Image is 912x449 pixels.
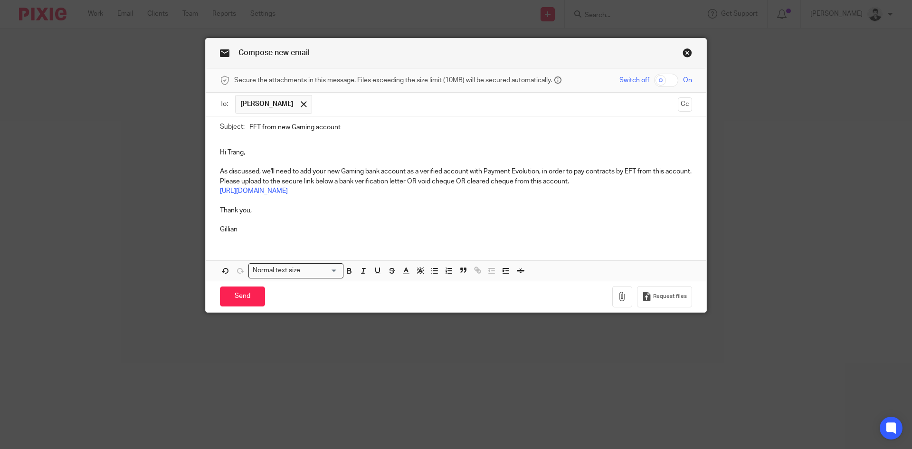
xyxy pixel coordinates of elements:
p: As discussed, we'll need to add your new Gaming bank account as a verified account with Payment E... [220,167,692,176]
button: Cc [678,97,692,112]
div: Search for option [248,263,343,278]
span: Switch off [619,76,649,85]
button: Request files [637,286,692,307]
span: Request files [653,293,687,300]
span: Normal text size [251,266,303,276]
span: Secure the attachments in this message. Files exceeding the size limit (10MB) will be secured aut... [234,76,552,85]
input: Send [220,287,265,307]
span: On [683,76,692,85]
span: [PERSON_NAME] [240,99,294,109]
p: Please upload to the secure link below a bank verification letter OR void cheque OR cleared chequ... [220,177,692,186]
p: Gillian [220,225,692,234]
input: Search for option [304,266,338,276]
p: Hi Trang, [220,148,692,157]
label: To: [220,99,230,109]
a: Close this dialog window [683,48,692,61]
span: Compose new email [238,49,310,57]
a: [URL][DOMAIN_NAME] [220,188,288,194]
p: Thank you, [220,206,692,215]
label: Subject: [220,122,245,132]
